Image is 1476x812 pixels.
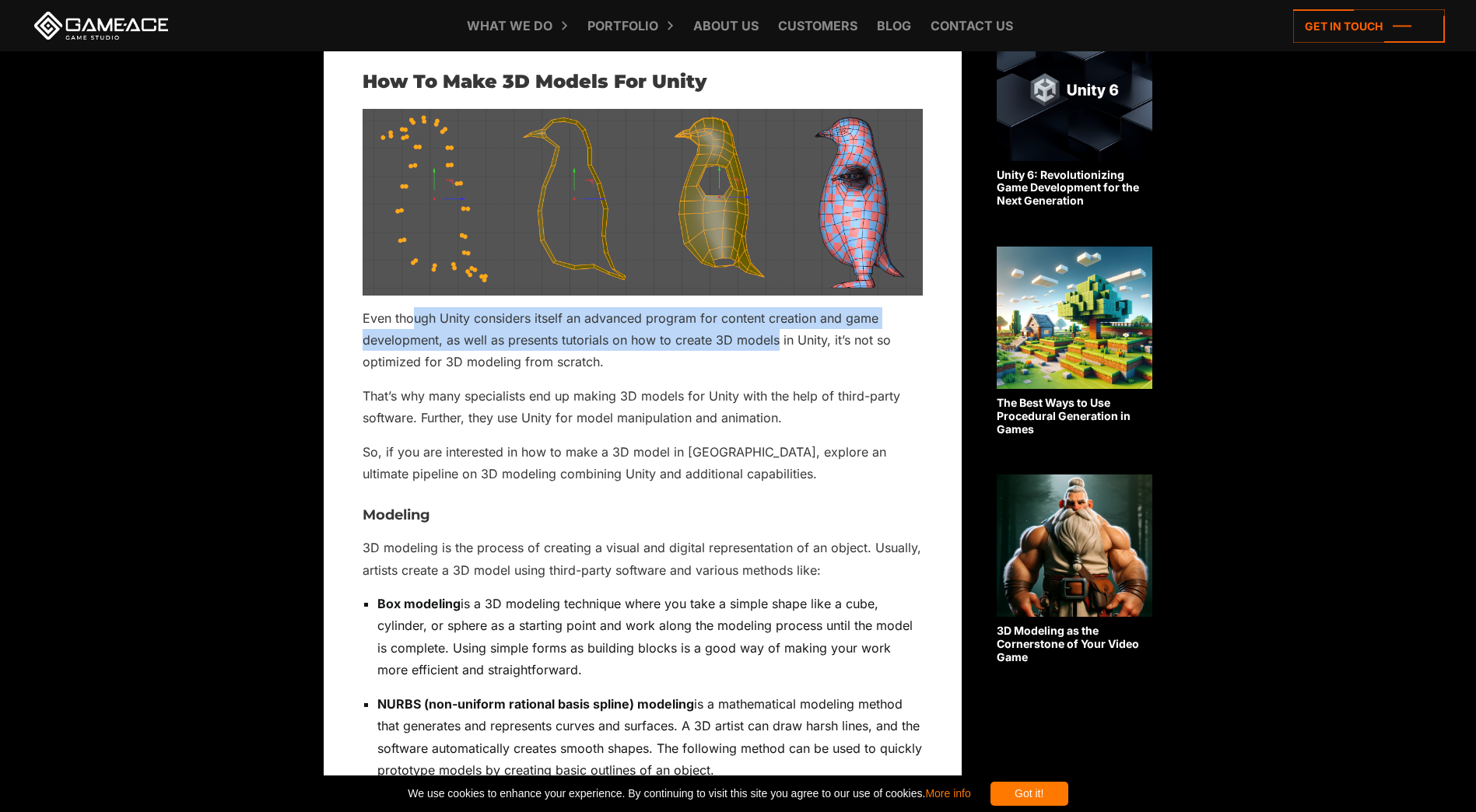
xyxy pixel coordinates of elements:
[363,441,923,485] p: So, if you are interested in how to make a 3D model in [GEOGRAPHIC_DATA], explore an ultimate pip...
[363,385,923,429] p: That’s why many specialists end up making 3D models for Unity with the help of third-party softwa...
[997,19,1152,161] img: Related
[363,537,923,581] p: 3D modeling is the process of creating a visual and digital representation of an object. Usually,...
[377,693,923,782] p: is a mathematical modeling method that generates and represents curves and surfaces. A 3D artist ...
[997,19,1152,208] a: Unity 6: Revolutionizing Game Development for the Next Generation
[997,247,1152,436] a: The Best Ways to Use Procedural Generation in Games
[377,596,461,611] strong: Box modeling
[363,72,923,92] h2: How To Make 3D Models For Unity
[990,782,1068,806] div: Got it!
[1293,9,1445,43] a: Get in touch
[997,474,1152,663] a: 3D Modeling as the Cornerstone of Your Video Game
[925,787,970,800] a: More info
[408,782,970,806] span: We use cookies to enhance your experience. By continuing to visit this site you agree to our use ...
[377,696,694,712] strong: NURBS (non-uniform rational basis spline) modeling
[363,508,923,523] h3: Modeling
[363,307,923,373] p: Even though Unity considers itself an advanced program for content creation and game development,...
[997,474,1152,617] img: Related
[363,109,923,296] img: 3d modeling for unity
[997,247,1152,389] img: Related
[377,593,923,681] p: is a 3D modeling technique where you take a simple shape like a cube, cylinder, or sphere as a st...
